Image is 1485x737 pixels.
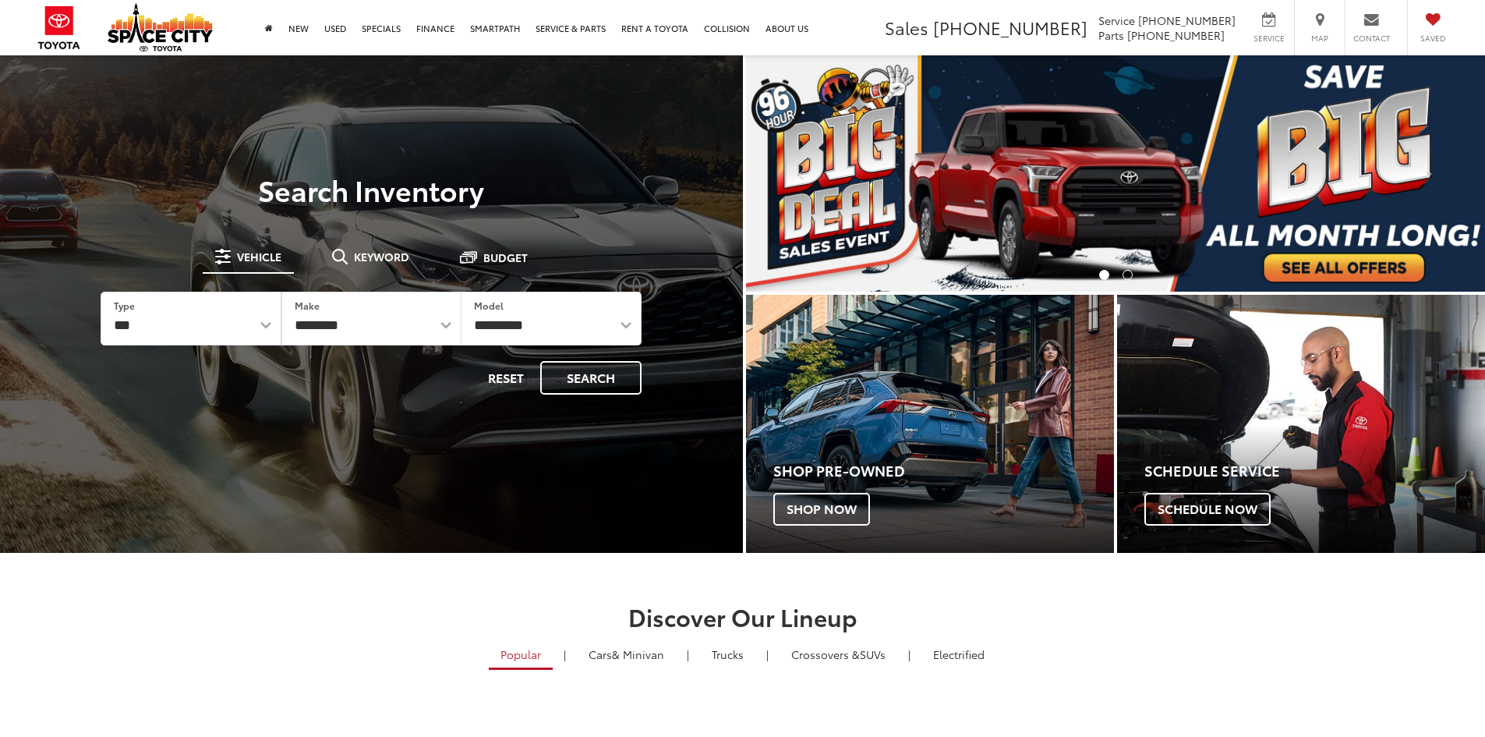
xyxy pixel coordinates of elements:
a: Trucks [700,641,755,668]
span: Budget [483,252,528,263]
div: Toyota [1117,295,1485,553]
span: Sales [885,15,928,40]
span: Keyword [354,251,409,262]
span: Crossovers & [791,647,860,662]
span: [PHONE_NUMBER] [1138,12,1236,28]
span: Schedule Now [1144,493,1271,526]
span: & Minivan [612,647,664,662]
h4: Schedule Service [1144,463,1485,479]
span: [PHONE_NUMBER] [1127,27,1225,43]
label: Model [474,299,504,312]
span: Saved [1416,33,1450,44]
span: Shop Now [773,493,870,526]
a: Shop Pre-Owned Shop Now [746,295,1114,553]
span: [PHONE_NUMBER] [933,15,1087,40]
img: Space City Toyota [108,3,213,51]
span: Contact [1353,33,1390,44]
li: Go to slide number 2. [1123,270,1133,280]
a: SUVs [780,641,897,668]
h4: Shop Pre-Owned [773,463,1114,479]
a: Cars [577,641,676,668]
span: Service [1098,12,1135,28]
span: Vehicle [237,251,281,262]
a: Popular [489,641,553,670]
a: Schedule Service Schedule Now [1117,295,1485,553]
li: Go to slide number 1. [1099,270,1109,280]
li: | [683,647,693,662]
label: Type [114,299,135,312]
span: Parts [1098,27,1124,43]
label: Make [295,299,320,312]
button: Click to view previous picture. [746,87,857,260]
div: Toyota [746,295,1114,553]
li: | [560,647,570,662]
button: Search [540,361,642,395]
button: Reset [475,361,537,395]
button: Click to view next picture. [1374,87,1485,260]
li: | [762,647,773,662]
h3: Search Inventory [65,174,677,205]
span: Service [1251,33,1286,44]
span: Map [1303,33,1337,44]
h2: Discover Our Lineup [193,604,1292,629]
a: Electrified [921,641,996,668]
li: | [904,647,914,662]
